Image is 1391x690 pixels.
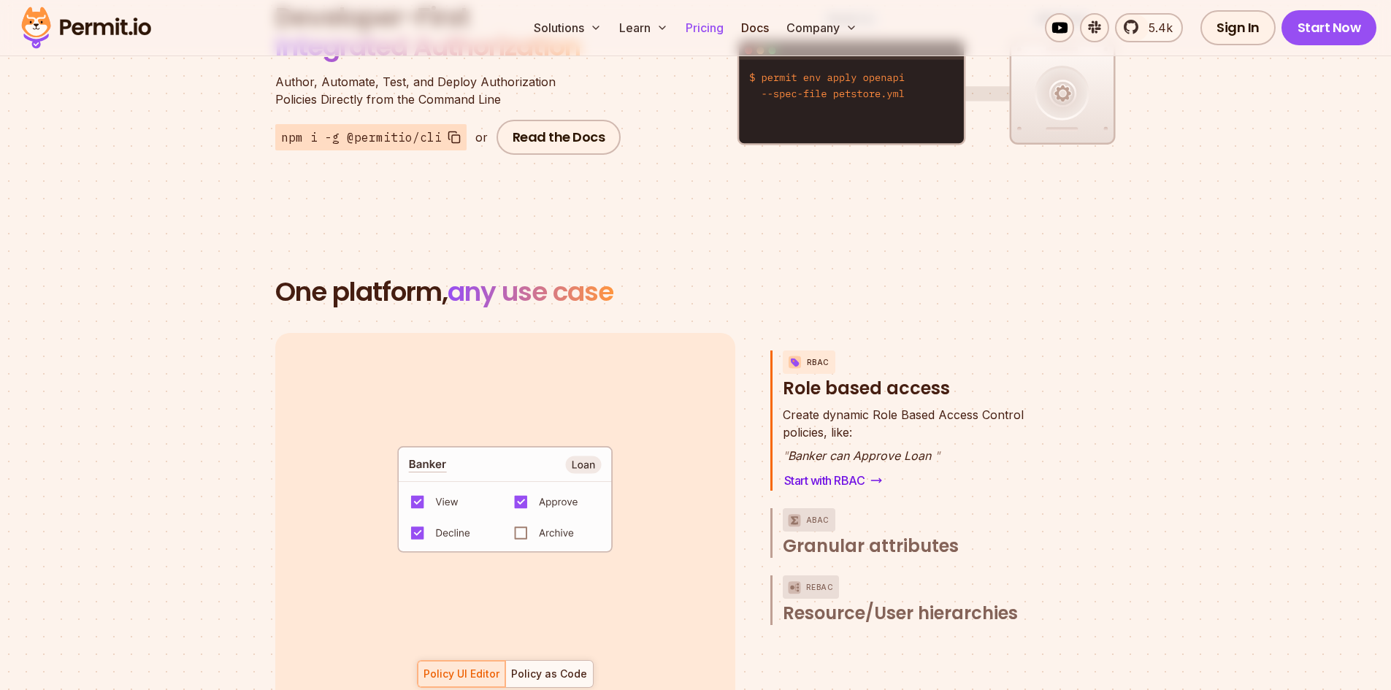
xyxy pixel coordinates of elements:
a: Sign In [1200,10,1276,45]
span: Resource/User hierarchies [783,602,1018,625]
span: " [783,448,788,463]
button: Company [781,13,863,42]
p: policies, like: [783,406,1024,441]
a: Start Now [1281,10,1377,45]
button: ABACGranular attributes [783,508,1055,558]
a: 5.4k [1115,13,1183,42]
button: Policy as Code [505,660,594,688]
button: Learn [613,13,674,42]
span: Create dynamic Role Based Access Control [783,406,1024,423]
a: Read the Docs [497,120,621,155]
h2: One platform, [275,277,1116,307]
span: any use case [448,273,613,310]
a: Docs [735,13,775,42]
p: ABAC [806,508,829,532]
span: Granular attributes [783,534,959,558]
a: Pricing [680,13,729,42]
div: RBACRole based access [783,406,1055,491]
img: Permit logo [15,3,158,53]
span: npm i -g @permitio/cli [281,129,442,146]
div: Policy as Code [511,667,587,681]
p: Banker can Approve Loan [783,447,1024,464]
p: Policies Directly from the Command Line [275,73,626,108]
span: " [935,448,940,463]
div: or [475,129,488,146]
button: ReBACResource/User hierarchies [783,575,1055,625]
button: npm i -g @permitio/cli [275,124,467,150]
a: Start with RBAC [783,470,884,491]
p: ReBAC [806,575,834,599]
button: Solutions [528,13,608,42]
span: 5.4k [1140,19,1173,37]
span: Author, Automate, Test, and Deploy Authorization [275,73,626,91]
